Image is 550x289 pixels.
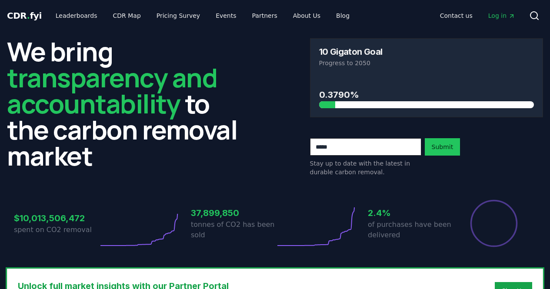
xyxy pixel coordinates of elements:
[368,219,452,240] p: of purchases have been delivered
[49,8,357,23] nav: Main
[14,212,98,225] h3: $10,013,506,472
[470,199,518,248] div: Percentage of sales delivered
[425,138,460,156] button: Submit
[7,38,240,169] h2: We bring to the carbon removal market
[433,8,480,23] a: Contact us
[286,8,327,23] a: About Us
[209,8,243,23] a: Events
[488,11,515,20] span: Log in
[7,60,217,121] span: transparency and accountability
[329,8,357,23] a: Blog
[319,59,534,67] p: Progress to 2050
[7,10,42,21] span: CDR fyi
[319,88,534,101] h3: 0.3790%
[310,159,421,176] p: Stay up to date with the latest in durable carbon removal.
[150,8,207,23] a: Pricing Survey
[191,219,275,240] p: tonnes of CO2 has been sold
[106,8,148,23] a: CDR Map
[49,8,104,23] a: Leaderboards
[7,10,42,22] a: CDR.fyi
[433,8,522,23] nav: Main
[245,8,284,23] a: Partners
[191,206,275,219] h3: 37,899,850
[319,47,383,56] h3: 10 Gigaton Goal
[14,225,98,235] p: spent on CO2 removal
[368,206,452,219] h3: 2.4%
[27,10,30,21] span: .
[481,8,522,23] a: Log in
